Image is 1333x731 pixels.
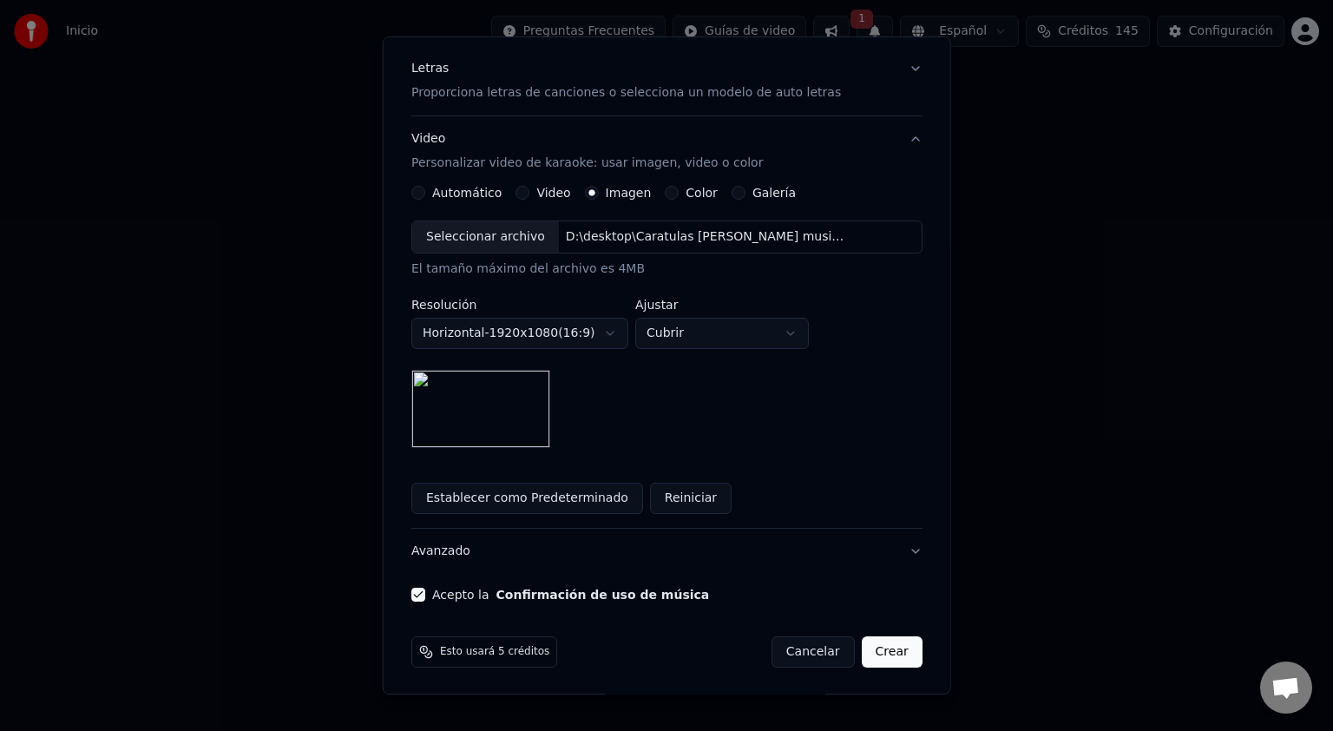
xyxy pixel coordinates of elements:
[558,228,853,246] div: D:\desktop\Caratulas [PERSON_NAME] music karaoke\fondo para las letras.jpg
[411,260,923,278] div: El tamaño máximo del archivo es 4MB
[411,46,923,115] button: LetrasProporciona letras de canciones o selecciona un modelo de auto letras
[440,645,549,659] span: Esto usará 5 créditos
[411,186,923,528] div: VideoPersonalizar video de karaoke: usar imagen, video o color
[496,589,709,601] button: Acepto la
[411,60,449,77] div: Letras
[411,483,643,514] button: Establecer como Predeterminado
[605,187,651,199] label: Imagen
[411,116,923,186] button: VideoPersonalizar video de karaoke: usar imagen, video o color
[411,84,841,102] p: Proporciona letras de canciones o selecciona un modelo de auto letras
[411,299,628,311] label: Resolución
[536,187,570,199] label: Video
[649,483,731,514] button: Reiniciar
[411,529,923,574] button: Avanzado
[686,187,718,199] label: Color
[861,636,922,668] button: Crear
[432,589,709,601] label: Acepto la
[411,130,763,172] div: Video
[432,187,502,199] label: Automático
[635,299,809,311] label: Ajustar
[752,187,796,199] label: Galería
[411,155,763,172] p: Personalizar video de karaoke: usar imagen, video o color
[771,636,854,668] button: Cancelar
[412,221,559,253] div: Seleccionar archivo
